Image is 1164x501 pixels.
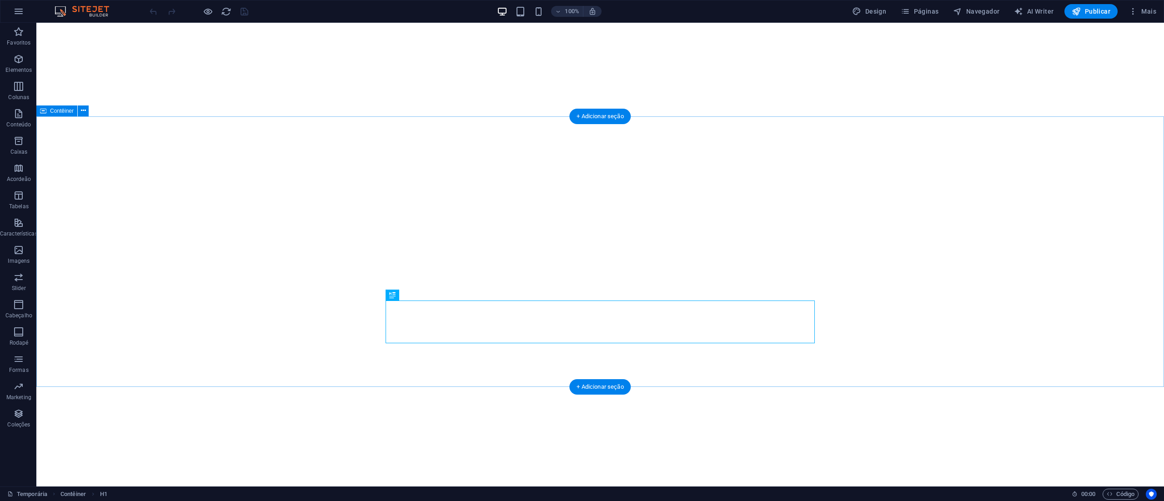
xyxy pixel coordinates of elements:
p: Cabeçalho [5,312,32,319]
h6: Tempo de sessão [1072,489,1096,500]
span: Clique para selecionar. Clique duas vezes para editar [100,489,107,500]
button: reload [221,6,231,17]
p: Slider [12,285,26,292]
button: Usercentrics [1146,489,1157,500]
p: Acordeão [7,175,31,183]
p: Caixas [10,148,28,155]
button: Navegador [949,4,1003,19]
p: Conteúdo [6,121,31,128]
span: Clique para selecionar. Clique duas vezes para editar [60,489,86,500]
span: Publicar [1072,7,1110,16]
span: Contêiner [50,108,74,114]
p: Elementos [5,66,32,74]
span: Design [852,7,886,16]
span: AI Writer [1014,7,1054,16]
i: Recarregar página [221,6,231,17]
button: Mais [1125,4,1160,19]
button: Código [1103,489,1139,500]
button: AI Writer [1010,4,1057,19]
button: Publicar [1064,4,1118,19]
img: Editor Logo [52,6,120,17]
i: Ao redimensionar, ajusta automaticamente o nível de zoom para caber no dispositivo escolhido. [588,7,597,15]
p: Coleções [7,421,30,428]
a: Clique para cancelar a seleção. Clique duas vezes para abrir as Páginas [7,489,47,500]
span: : [1088,491,1089,497]
p: Rodapé [10,339,29,346]
p: Tabelas [9,203,29,210]
span: Mais [1129,7,1156,16]
div: + Adicionar seção [569,379,631,395]
h6: 100% [565,6,579,17]
button: Design [848,4,890,19]
span: Navegador [953,7,999,16]
button: Páginas [897,4,942,19]
p: Favoritos [7,39,30,46]
p: Formas [9,366,29,374]
button: 100% [551,6,583,17]
div: + Adicionar seção [569,109,631,124]
span: Código [1107,489,1134,500]
button: Clique aqui para sair do modo de visualização e continuar editando [202,6,213,17]
div: Design (Ctrl+Alt+Y) [848,4,890,19]
p: Marketing [6,394,31,401]
p: Colunas [8,94,29,101]
span: Páginas [901,7,938,16]
nav: breadcrumb [60,489,107,500]
p: Imagens [8,257,30,265]
span: 00 00 [1081,489,1095,500]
